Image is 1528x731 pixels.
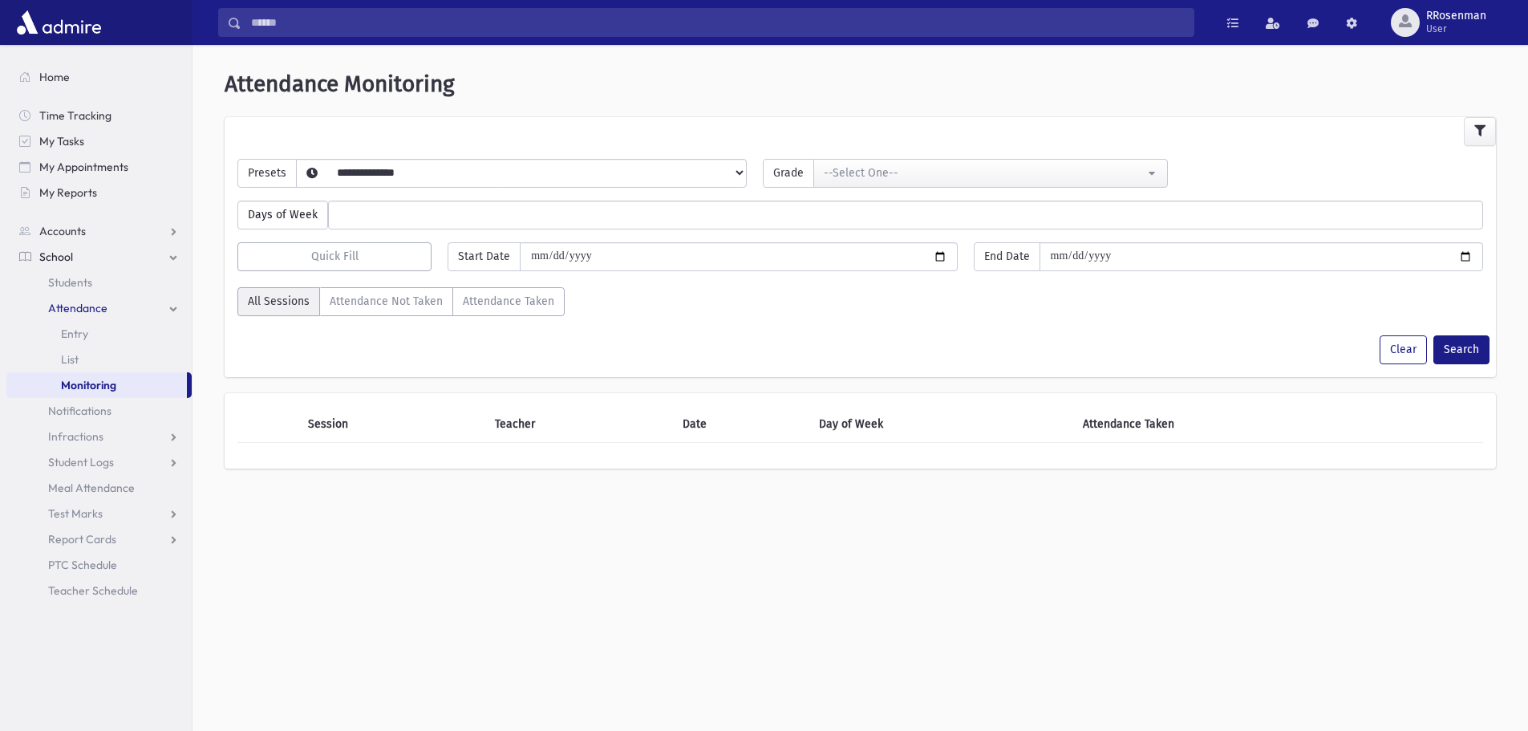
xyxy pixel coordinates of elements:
span: PTC Schedule [48,558,117,572]
span: Teacher Schedule [48,583,138,598]
a: Accounts [6,218,192,244]
a: My Reports [6,180,192,205]
span: User [1426,22,1486,35]
button: --Select One-- [813,159,1167,188]
span: Monitoring [61,378,116,392]
a: Report Cards [6,526,192,552]
a: Test Marks [6,501,192,526]
img: AdmirePro [13,6,105,39]
span: Attendance [48,301,107,315]
span: School [39,250,73,264]
span: Meal Attendance [48,481,135,495]
a: Student Logs [6,449,192,475]
span: Entry [61,327,88,341]
a: Time Tracking [6,103,192,128]
a: Entry [6,321,192,347]
span: Grade [763,159,814,188]
span: End Date [974,242,1040,271]
a: Monitoring [6,372,187,398]
span: Start Date [448,242,521,271]
span: My Tasks [39,134,84,148]
span: Time Tracking [39,108,111,123]
span: Presets [237,159,297,188]
span: Days of Week [237,201,328,229]
span: Attendance Monitoring [225,71,455,97]
a: Home [6,64,192,90]
span: Students [48,275,92,290]
span: Test Marks [48,506,103,521]
input: Search [241,8,1194,37]
a: Teacher Schedule [6,578,192,603]
button: Search [1433,335,1489,364]
label: Attendance Not Taken [319,287,453,316]
a: My Appointments [6,154,192,180]
a: My Tasks [6,128,192,154]
a: PTC Schedule [6,552,192,578]
button: Quick Fill [237,242,432,271]
div: --Select One-- [824,164,1144,181]
span: My Appointments [39,160,128,174]
label: Attendance Taken [452,287,565,316]
span: My Reports [39,185,97,200]
span: Accounts [39,224,86,238]
span: Home [39,70,70,84]
label: All Sessions [237,287,320,316]
span: Student Logs [48,455,114,469]
a: Meal Attendance [6,475,192,501]
span: Notifications [48,404,111,418]
div: AttTaken [237,287,565,323]
th: Session [298,406,486,443]
span: Quick Fill [311,250,359,263]
span: Infractions [48,429,103,444]
a: Attendance [6,295,192,321]
th: Date [673,406,809,443]
span: RRosenman [1426,10,1486,22]
span: List [61,352,79,367]
span: Report Cards [48,532,116,546]
a: Students [6,270,192,295]
a: Notifications [6,398,192,424]
a: School [6,244,192,270]
a: List [6,347,192,372]
th: Day of Week [809,406,1072,443]
th: Attendance Taken [1073,406,1423,443]
a: Infractions [6,424,192,449]
button: Clear [1380,335,1427,364]
th: Teacher [485,406,673,443]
